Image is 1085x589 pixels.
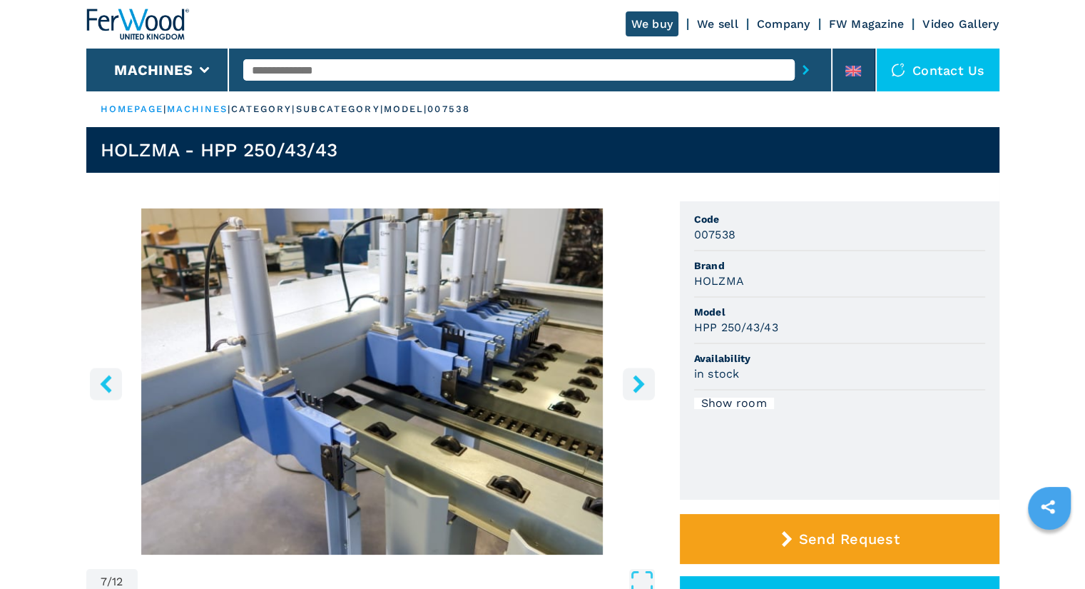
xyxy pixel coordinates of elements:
h3: HPP 250/43/43 [694,319,778,336]
a: machines [167,104,228,114]
a: FW Magazine [829,17,905,31]
p: subcategory | [295,103,383,116]
a: sharethis [1030,489,1066,525]
button: right-button [623,368,655,400]
div: Show room [694,398,774,409]
span: 12 [112,576,123,588]
a: Company [757,17,810,31]
p: 007538 [427,103,470,116]
h3: HOLZMA [694,273,745,289]
p: category | [231,103,296,116]
div: Go to Slide 7 [86,208,658,555]
img: Automatic Rear Loading Beam Panel Saws HOLZMA HPP 250/43/43 [86,208,658,555]
span: 7 [101,576,107,588]
h3: 007538 [694,226,736,243]
button: Send Request [680,514,999,564]
span: Model [694,305,985,319]
iframe: Chat [1024,525,1074,578]
a: We sell [697,17,738,31]
span: / [107,576,112,588]
span: | [163,104,166,114]
span: Brand [694,258,985,273]
p: model | [384,103,428,116]
span: Code [694,212,985,226]
a: We buy [626,11,679,36]
h3: in stock [694,366,740,382]
div: Contact us [877,49,999,91]
span: Availability [694,351,985,366]
span: | [228,104,230,114]
img: Contact us [891,63,905,77]
img: Ferwood [86,9,189,40]
h1: HOLZMA - HPP 250/43/43 [101,139,338,161]
a: HOMEPAGE [101,104,164,114]
button: submit-button [795,54,817,86]
span: Send Request [799,530,900,548]
button: left-button [90,368,122,400]
a: Video Gallery [922,17,999,31]
button: Machines [114,61,193,79]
